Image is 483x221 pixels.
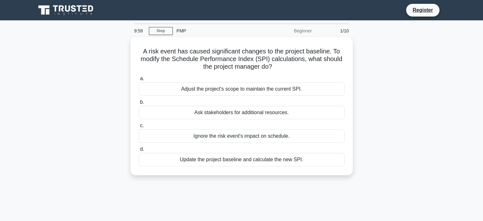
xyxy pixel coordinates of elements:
span: a. [140,76,144,81]
div: Ignore the risk event's impact on schedule. [139,129,345,143]
h5: A risk event has caused significant changes to the project baseline. To modify the Schedule Perfo... [138,47,345,71]
span: d. [140,146,144,152]
a: Stop [149,27,173,35]
div: Adjust the project's scope to maintain the current SPI. [139,82,345,96]
span: b. [140,99,144,105]
div: Ask stakeholders for additional resources. [139,106,345,119]
a: Register [409,6,437,14]
span: c. [140,123,144,128]
div: 9:59 [131,24,149,37]
div: PMP [173,24,260,37]
div: 1/10 [316,24,353,37]
div: Update the project baseline and calculate the new SPI. [139,153,345,166]
div: Beginner [260,24,316,37]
